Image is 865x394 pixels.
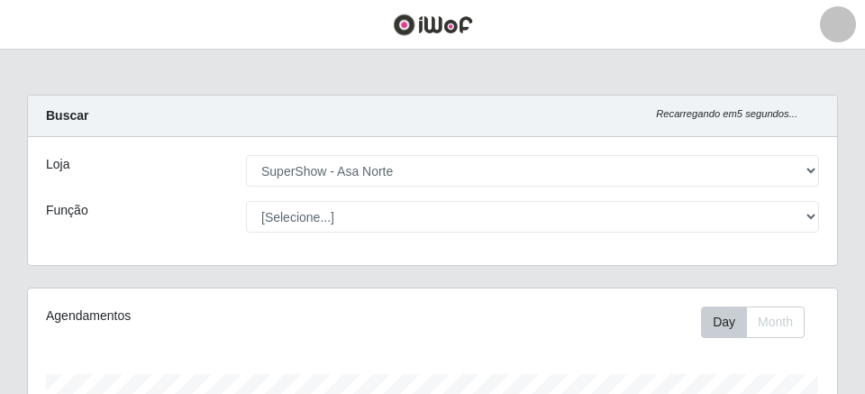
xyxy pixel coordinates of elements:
button: Day [701,307,747,338]
strong: Buscar [46,108,88,123]
img: CoreUI Logo [393,14,473,36]
button: Month [746,307,805,338]
div: First group [701,307,805,338]
div: Toolbar with button groups [701,307,819,338]
i: Recarregando em 5 segundos... [656,108,797,119]
label: Função [46,201,88,220]
label: Loja [46,155,69,174]
div: Agendamentos [46,307,352,325]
